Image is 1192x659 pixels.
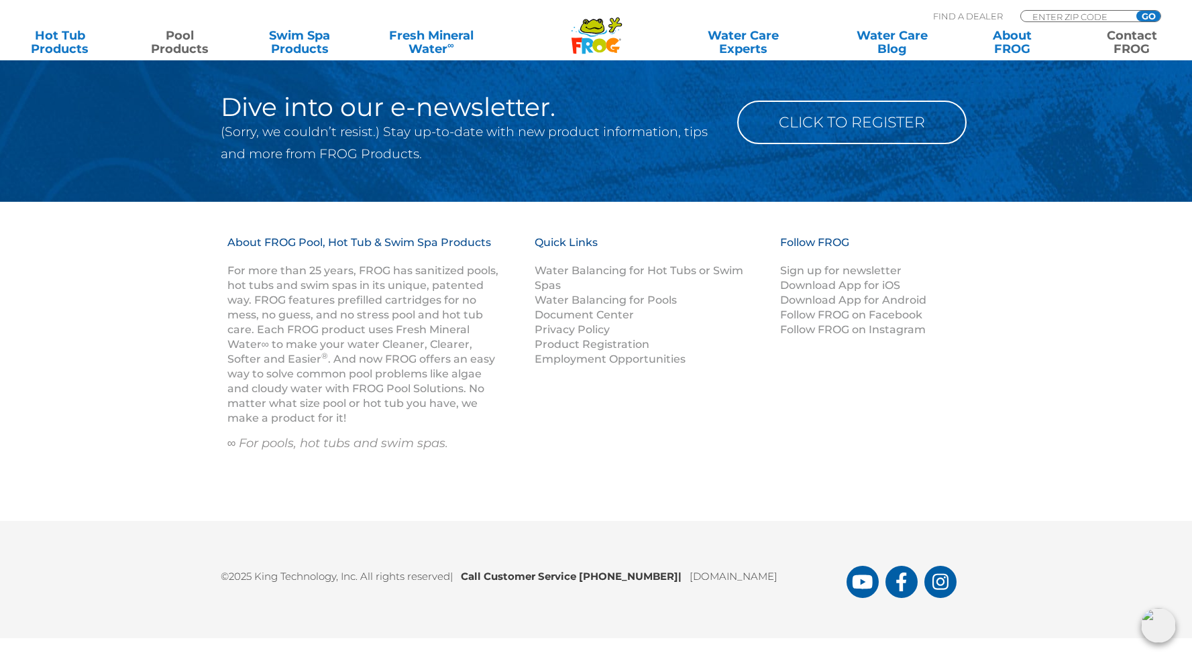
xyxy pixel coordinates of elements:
[737,101,967,144] a: Click to Register
[535,338,649,351] a: Product Registration
[924,566,957,598] a: FROG Products Instagram Page
[780,279,900,292] a: Download App for iOS
[461,570,690,583] b: Call Customer Service [PHONE_NUMBER]
[780,264,902,277] a: Sign up for newsletter
[321,351,328,361] sup: ®
[535,308,634,321] a: Document Center
[227,263,501,426] p: For more than 25 years, FROG has sanitized pools, hot tubs and swim spas in its unique, patented ...
[535,235,764,263] h3: Quick Links
[221,561,847,585] p: ©2025 King Technology, Inc. All rights reserved
[221,121,717,165] p: (Sorry, we couldn’t resist.) Stay up-to-date with new product information, tips and more from FRO...
[1085,29,1179,56] a: ContactFROG
[933,10,1003,22] p: Find A Dealer
[847,566,879,598] a: FROG Products You Tube Page
[846,29,939,56] a: Water CareBlog
[450,570,453,583] span: |
[535,353,686,365] a: Employment Opportunities
[535,323,610,336] a: Privacy Policy
[13,29,107,56] a: Hot TubProducts
[373,29,490,56] a: Fresh MineralWater∞
[780,235,948,263] h3: Follow FROG
[780,323,926,336] a: Follow FROG on Instagram
[447,40,454,50] sup: ∞
[133,29,227,56] a: PoolProducts
[690,570,777,583] a: [DOMAIN_NAME]
[780,308,922,321] a: Follow FROG on Facebook
[535,264,743,292] a: Water Balancing for Hot Tubs or Swim Spas
[253,29,346,56] a: Swim SpaProducts
[227,436,449,451] em: ∞ For pools, hot tubs and swim spas.
[965,29,1059,56] a: AboutFROG
[885,566,918,598] a: FROG Products Facebook Page
[221,94,717,121] h2: Dive into our e-newsletter.
[780,294,926,306] a: Download App for Android
[1141,608,1176,643] img: openIcon
[678,570,682,583] span: |
[1031,11,1122,22] input: Zip Code Form
[535,294,677,306] a: Water Balancing for Pools
[1136,11,1160,21] input: GO
[667,29,819,56] a: Water CareExperts
[227,235,501,263] h3: About FROG Pool, Hot Tub & Swim Spa Products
